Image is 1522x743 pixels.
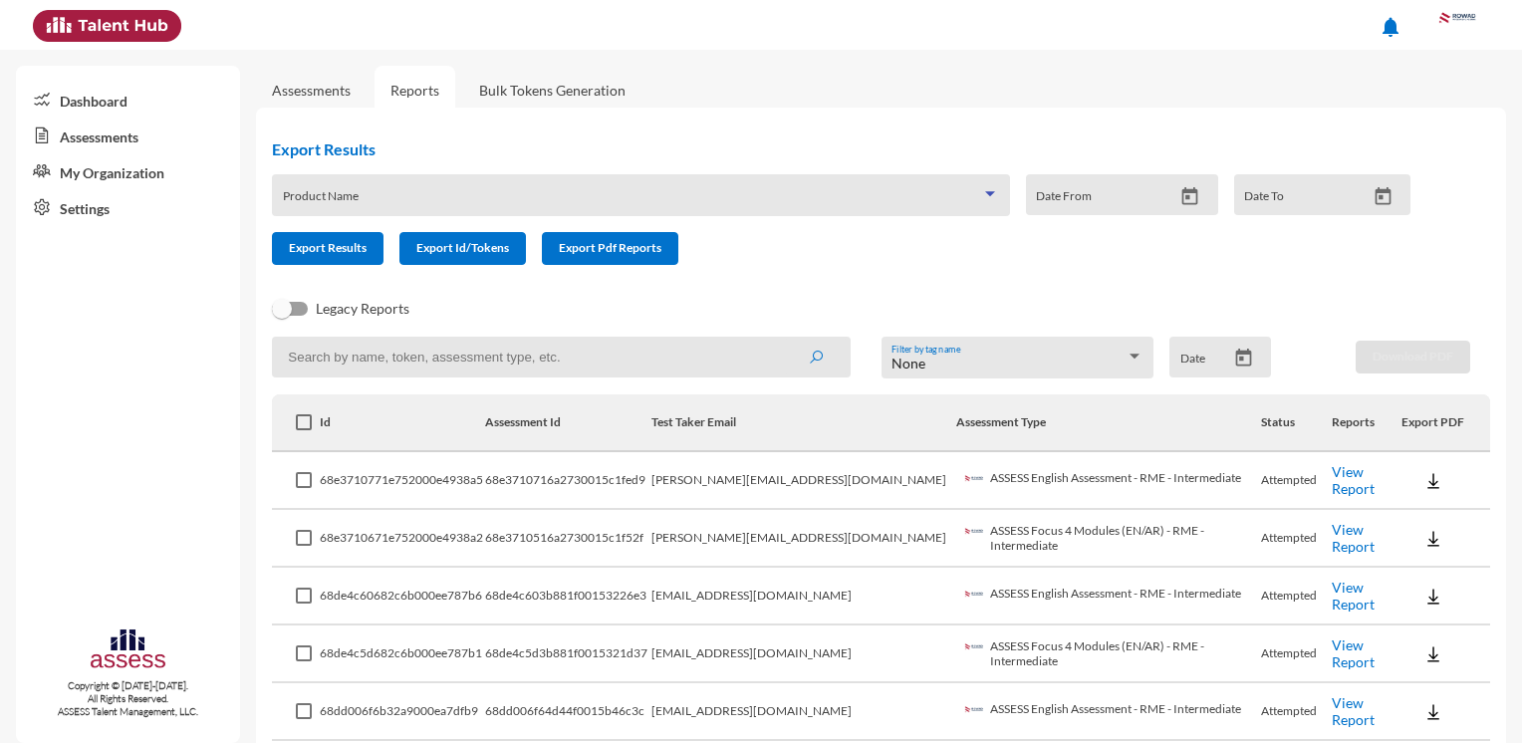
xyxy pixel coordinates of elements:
span: Export Results [289,240,367,255]
a: Bulk Tokens Generation [463,66,641,115]
a: Assessments [16,118,240,153]
td: Attempted [1261,568,1333,625]
td: [PERSON_NAME][EMAIL_ADDRESS][DOMAIN_NAME] [651,510,956,568]
h2: Export Results [272,139,1426,158]
th: Test Taker Email [651,394,956,452]
td: [PERSON_NAME][EMAIL_ADDRESS][DOMAIN_NAME] [651,452,956,510]
td: ASSESS Focus 4 Modules (EN/AR) - RME - Intermediate [956,625,1261,683]
td: ASSESS English Assessment - RME - Intermediate [956,683,1261,741]
a: My Organization [16,153,240,189]
button: Export Pdf Reports [542,232,678,265]
td: Attempted [1261,510,1333,568]
th: Assessment Id [485,394,651,452]
a: View Report [1332,521,1375,555]
a: Assessments [272,82,351,99]
button: Export Id/Tokens [399,232,526,265]
a: Settings [16,189,240,225]
td: ASSESS English Assessment - RME - Intermediate [956,452,1261,510]
th: Status [1261,394,1333,452]
td: 68dd006f64d44f0015b46c3c [485,683,651,741]
th: Export PDF [1401,394,1490,452]
td: 68de4c5d682c6b000ee787b1 [320,625,485,683]
td: ASSESS English Assessment - RME - Intermediate [956,568,1261,625]
span: Legacy Reports [316,297,409,321]
span: Export Id/Tokens [416,240,509,255]
input: Search by name, token, assessment type, etc. [272,337,851,377]
td: Attempted [1261,625,1333,683]
td: 68de4c603b881f00153226e3 [485,568,651,625]
a: Reports [375,66,455,115]
td: [EMAIL_ADDRESS][DOMAIN_NAME] [651,625,956,683]
a: Dashboard [16,82,240,118]
td: 68de4c60682c6b000ee787b6 [320,568,485,625]
button: Download PDF [1356,341,1470,373]
td: [EMAIL_ADDRESS][DOMAIN_NAME] [651,683,956,741]
button: Open calendar [1366,186,1400,207]
td: 68e3710716a2730015c1fed9 [485,452,651,510]
td: Attempted [1261,683,1333,741]
td: [EMAIL_ADDRESS][DOMAIN_NAME] [651,568,956,625]
img: assesscompany-logo.png [89,626,167,675]
a: View Report [1332,463,1375,497]
button: Open calendar [1226,348,1261,369]
a: View Report [1332,694,1375,728]
button: Export Results [272,232,383,265]
td: 68e3710771e752000e4938a5 [320,452,485,510]
a: View Report [1332,636,1375,670]
th: Id [320,394,485,452]
th: Reports [1332,394,1401,452]
span: Download PDF [1373,349,1453,364]
td: 68e3710516a2730015c1f52f [485,510,651,568]
span: None [891,355,925,371]
td: 68dd006f6b32a9000ea7dfb9 [320,683,485,741]
p: Copyright © [DATE]-[DATE]. All Rights Reserved. ASSESS Talent Management, LLC. [16,679,240,718]
th: Assessment Type [956,394,1261,452]
a: View Report [1332,579,1375,613]
td: Attempted [1261,452,1333,510]
button: Open calendar [1172,186,1207,207]
td: ASSESS Focus 4 Modules (EN/AR) - RME - Intermediate [956,510,1261,568]
td: 68de4c5d3b881f0015321d37 [485,625,651,683]
mat-icon: notifications [1379,15,1402,39]
span: Export Pdf Reports [559,240,661,255]
td: 68e3710671e752000e4938a2 [320,510,485,568]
